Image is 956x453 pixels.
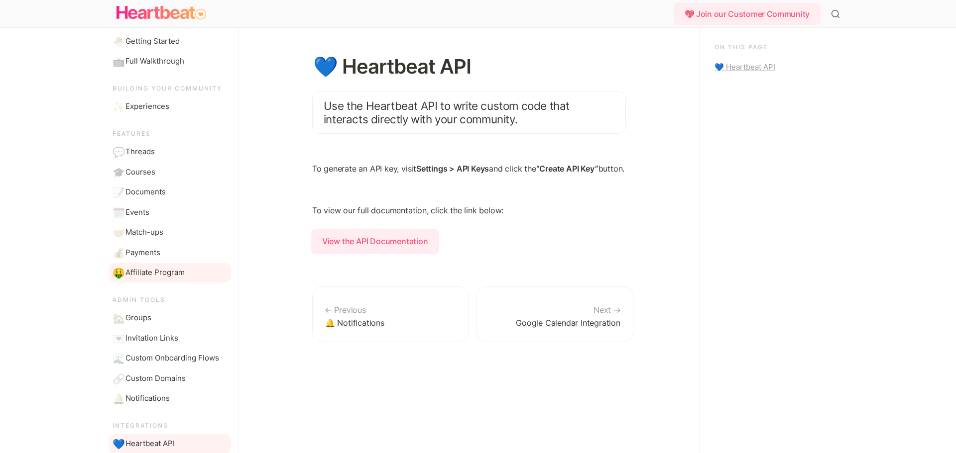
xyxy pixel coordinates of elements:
[125,353,219,364] span: Custom Onboarding Flows
[536,164,598,174] strong: “Create API Key”
[113,207,122,217] span: 🗓️
[715,61,836,73] a: 💙 Heartbeat API
[109,263,231,282] a: 🤑Affiliate Program
[113,167,122,177] span: 🎓
[109,349,231,368] a: 🌊Custom Onboarding Flows
[113,296,165,303] span: Admin Tools
[416,164,489,174] strong: Settings > API Keys
[477,286,633,343] a: Google Calendar Integration
[109,142,231,162] a: 💬Threads
[109,163,231,182] a: 🎓Courses
[674,3,825,25] a: 💖 Join our Customer Community
[312,286,469,343] a: 🔔 Notifications
[113,373,122,383] span: 🔗
[113,393,122,403] span: 🔔
[113,422,168,429] span: Integrations
[113,146,122,156] span: 💬
[113,227,122,237] span: 🤝
[109,223,231,242] a: 🤝Match-ups
[113,312,122,322] span: 🏡
[312,163,626,179] p: To generate an API key, visit and click the button.
[117,3,206,23] img: Logo
[125,56,184,67] span: Full Walkthrough
[113,101,122,111] span: ✨
[311,229,439,254] strong: View the API Documentation
[109,369,231,388] a: 🔗Custom Domains
[113,353,122,362] span: 🌊
[125,186,166,198] span: Documents
[125,373,186,384] span: Custom Domains
[109,389,231,408] a: 🔔Notifications
[125,207,149,218] span: Events
[125,146,155,158] span: Threads
[113,333,122,343] span: 💌
[113,85,222,92] span: Building your community
[125,36,180,47] span: Getting Started
[125,167,155,178] span: Courses
[125,333,178,344] span: Invitation Links
[324,99,573,126] span: Use the Heartbeat API to write custom code that interacts directly with your community.
[113,56,122,66] span: 📺
[125,227,163,238] span: Match-ups
[125,393,170,404] span: Notifications
[125,267,185,278] span: Affiliate Program
[113,130,151,137] span: Features
[109,203,231,222] a: 🗓️Events
[125,101,169,112] span: Experiences
[109,329,231,348] a: 💌Invitation Links
[125,312,151,324] span: Groups
[125,438,175,450] span: Heartbeat API
[109,52,231,71] a: 📺Full Walkthrough
[109,32,231,51] a: 🐣Getting Started
[113,267,122,277] span: 🤑
[113,438,122,448] span: 💙
[715,43,768,51] span: On this page
[113,36,122,46] span: 🐣
[109,182,231,202] a: 📝Documents
[113,186,122,196] span: 📝
[109,308,231,328] a: 🏡Groups
[312,204,626,220] p: To view our full documentation, click the link below:
[674,3,821,25] div: 💖 Join our Customer Community
[125,247,160,259] span: Payments
[312,55,626,78] h1: 💙 Heartbeat API
[312,236,438,246] a: View the API Documentation
[113,247,122,257] span: 💰
[109,243,231,263] a: 💰Payments
[109,97,231,116] a: ✨Experiences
